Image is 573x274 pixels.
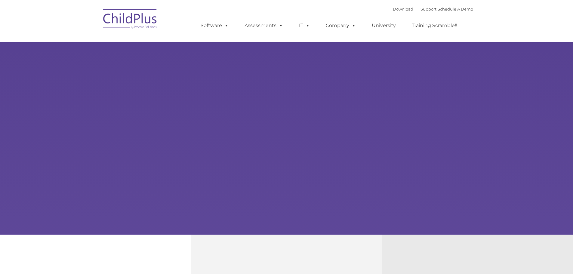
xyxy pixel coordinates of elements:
[421,7,436,11] a: Support
[393,7,473,11] font: |
[195,20,235,32] a: Software
[320,20,362,32] a: Company
[239,20,289,32] a: Assessments
[100,5,160,35] img: ChildPlus by Procare Solutions
[438,7,473,11] a: Schedule A Demo
[406,20,463,32] a: Training Scramble!!
[293,20,316,32] a: IT
[393,7,413,11] a: Download
[366,20,402,32] a: University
